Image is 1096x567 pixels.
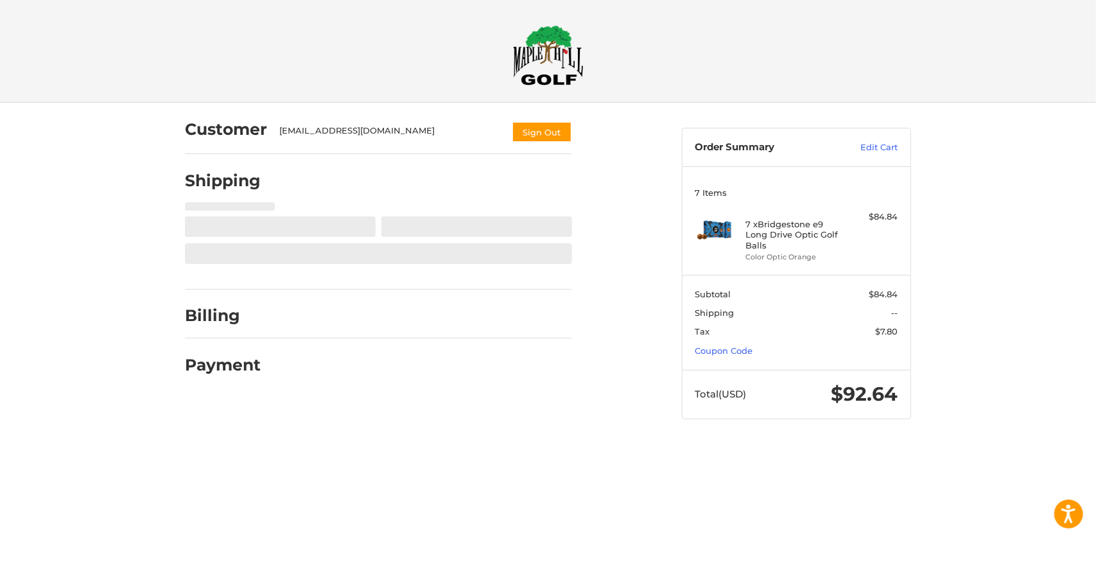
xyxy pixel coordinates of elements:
[512,121,572,143] button: Sign Out
[695,141,833,154] h3: Order Summary
[185,355,261,375] h2: Payment
[746,252,844,263] li: Color Optic Orange
[833,141,898,154] a: Edit Cart
[185,119,267,139] h2: Customer
[695,188,898,198] h3: 7 Items
[280,125,500,143] div: [EMAIL_ADDRESS][DOMAIN_NAME]
[892,308,898,318] span: --
[695,388,747,400] span: Total (USD)
[876,326,898,336] span: $7.80
[848,211,898,223] div: $84.84
[695,308,735,318] span: Shipping
[695,289,731,299] span: Subtotal
[695,326,710,336] span: Tax
[513,25,584,85] img: Maple Hill Golf
[185,306,260,326] h2: Billing
[869,289,898,299] span: $84.84
[831,382,898,406] span: $92.64
[746,219,844,250] h4: 7 x Bridgestone e9 Long Drive Optic Golf Balls
[185,171,261,191] h2: Shipping
[695,345,753,356] a: Coupon Code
